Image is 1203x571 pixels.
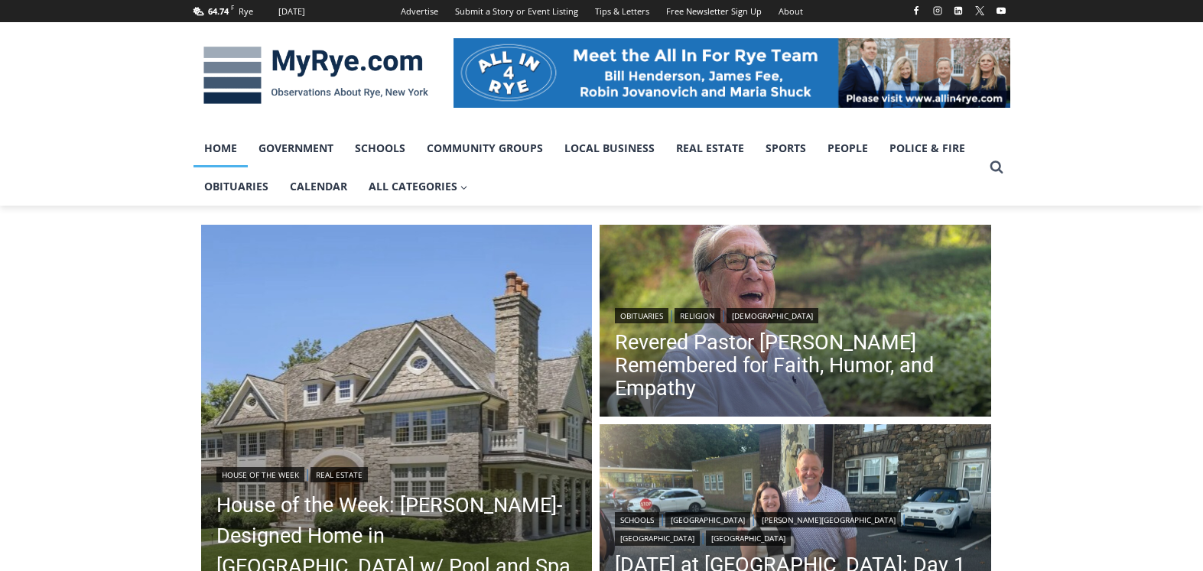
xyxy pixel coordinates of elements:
div: Rye [239,5,253,18]
a: Police & Fire [879,129,976,167]
img: MyRye.com [193,36,438,115]
a: Real Estate [665,129,755,167]
a: Schools [344,129,416,167]
span: F [231,3,234,11]
a: Calendar [279,167,358,206]
a: Revered Pastor [PERSON_NAME] Remembered for Faith, Humor, and Empathy [615,331,976,400]
a: People [817,129,879,167]
a: Obituaries [193,167,279,206]
a: YouTube [992,2,1010,20]
a: House of the Week [216,467,304,482]
button: View Search Form [983,154,1010,181]
a: [GEOGRAPHIC_DATA] [615,530,700,546]
a: X [971,2,989,20]
div: | [216,464,577,482]
a: Instagram [928,2,947,20]
span: 64.74 [208,5,229,17]
a: Sports [755,129,817,167]
a: Community Groups [416,129,554,167]
a: Linkedin [949,2,967,20]
a: [PERSON_NAME][GEOGRAPHIC_DATA] [756,512,901,527]
a: Religion [675,308,720,323]
a: Facebook [907,2,925,20]
a: Home [193,129,248,167]
img: All in for Rye [454,38,1010,107]
img: Obituary - Donald Poole - 2 [600,225,991,420]
a: [GEOGRAPHIC_DATA] [706,530,791,546]
div: | | | | [615,509,976,546]
a: Schools [615,512,659,527]
span: All Categories [369,178,468,195]
a: Local Business [554,129,665,167]
a: Real Estate [311,467,368,482]
div: | | [615,305,976,323]
a: Obituaries [615,308,668,323]
a: Read More Revered Pastor Donald Poole Jr. Remembered for Faith, Humor, and Empathy [600,225,991,420]
a: All Categories [358,167,479,206]
a: Government [248,129,344,167]
a: [GEOGRAPHIC_DATA] [665,512,750,527]
a: [DEMOGRAPHIC_DATA] [727,308,818,323]
nav: Primary Navigation [193,129,983,206]
div: [DATE] [278,5,305,18]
